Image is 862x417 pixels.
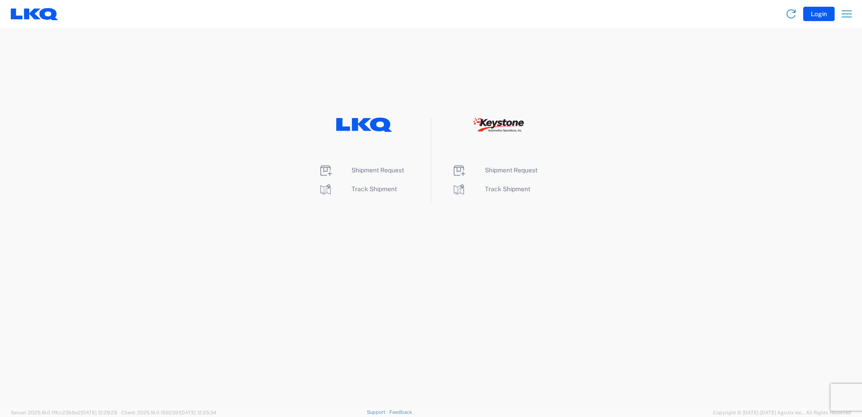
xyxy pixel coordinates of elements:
span: [DATE] 12:25:34 [180,410,216,415]
a: Track Shipment [318,185,397,193]
span: Shipment Request [485,167,537,174]
span: Copyright © [DATE]-[DATE] Agistix Inc., All Rights Reserved [713,408,851,417]
span: Server: 2025.16.0-1ffcc23b9e2 [11,410,117,415]
span: Shipment Request [352,167,404,174]
span: Track Shipment [485,185,530,193]
a: Track Shipment [452,185,530,193]
button: Login [803,7,835,21]
a: Feedback [389,409,412,415]
a: Shipment Request [318,167,404,174]
span: Client: 2025.16.0-1592391 [121,410,216,415]
span: [DATE] 12:29:29 [81,410,117,415]
a: Support [367,409,389,415]
a: Shipment Request [452,167,537,174]
span: Track Shipment [352,185,397,193]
